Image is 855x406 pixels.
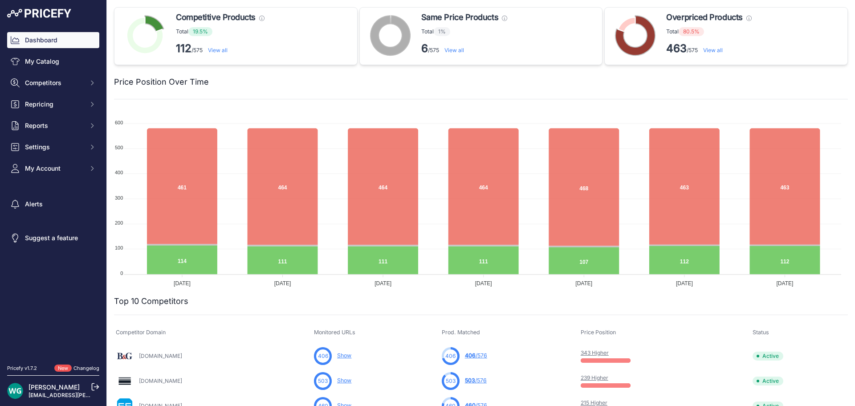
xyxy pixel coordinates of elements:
span: Same Price Products [421,11,498,24]
span: Reports [25,121,83,130]
a: View all [208,47,228,53]
tspan: 300 [115,195,123,201]
a: [DOMAIN_NAME] [139,377,182,384]
span: Competitor Domain [116,329,166,336]
tspan: 400 [115,170,123,175]
span: 1% [434,27,450,36]
a: Suggest a feature [7,230,99,246]
h2: Price Position Over Time [114,76,209,88]
span: 503 [465,377,475,384]
a: 503/576 [465,377,487,384]
tspan: [DATE] [777,280,794,287]
a: View all [703,47,723,53]
span: Repricing [25,100,83,109]
div: Pricefy v1.7.2 [7,365,37,372]
span: Settings [25,143,83,152]
tspan: 0 [120,271,123,276]
button: Competitors [7,75,99,91]
p: Total [666,27,751,36]
tspan: [DATE] [475,280,492,287]
a: 215 Higher [581,399,607,406]
span: New [54,365,72,372]
span: Active [753,352,783,361]
h2: Top 10 Competitors [114,295,188,308]
p: /575 [421,41,507,56]
a: View all [444,47,464,53]
p: /575 [666,41,751,56]
span: Competitors [25,78,83,87]
a: Alerts [7,196,99,212]
tspan: [DATE] [575,280,592,287]
span: Prod. Matched [442,329,480,336]
strong: 463 [666,42,687,55]
p: /575 [176,41,265,56]
span: 406 [465,352,476,359]
a: Show [337,377,351,384]
span: 406 [445,352,456,360]
span: 80.5% [679,27,704,36]
a: My Catalog [7,53,99,70]
span: 406 [318,352,328,360]
tspan: 600 [115,120,123,125]
tspan: [DATE] [375,280,391,287]
tspan: 100 [115,245,123,250]
strong: 6 [421,42,428,55]
a: Show [337,352,351,359]
span: Active [753,377,783,385]
strong: 112 [176,42,191,55]
button: Repricing [7,96,99,112]
a: Dashboard [7,32,99,48]
tspan: [DATE] [676,280,693,287]
span: Status [753,329,769,336]
a: 239 Higher [581,374,608,381]
a: 343 Higher [581,349,609,356]
a: Changelog [73,365,99,371]
tspan: 200 [115,220,123,226]
img: Pricefy Logo [7,9,71,18]
a: 406/576 [465,352,487,359]
span: Monitored URLs [314,329,355,336]
span: My Account [25,164,83,173]
span: Competitive Products [176,11,256,24]
a: [PERSON_NAME] [28,383,80,391]
nav: Sidebar [7,32,99,354]
p: Total [176,27,265,36]
button: My Account [7,160,99,176]
tspan: [DATE] [274,280,291,287]
p: Total [421,27,507,36]
tspan: 500 [115,145,123,150]
a: [EMAIL_ADDRESS][PERSON_NAME][DOMAIN_NAME] [28,392,166,398]
span: 503 [318,377,328,385]
tspan: [DATE] [174,280,191,287]
span: 503 [446,377,456,385]
button: Reports [7,118,99,134]
a: [DOMAIN_NAME] [139,353,182,359]
span: Price Position [581,329,616,336]
span: Overpriced Products [666,11,742,24]
span: 19.5% [188,27,212,36]
button: Settings [7,139,99,155]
